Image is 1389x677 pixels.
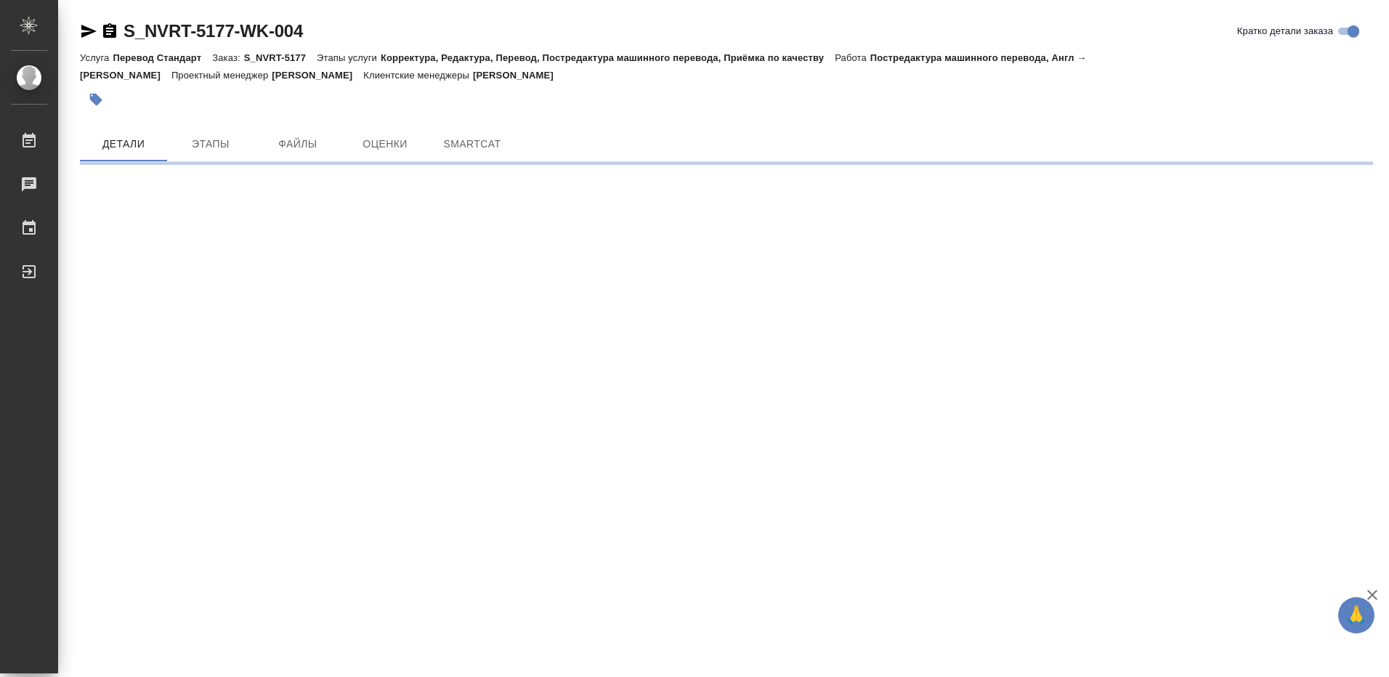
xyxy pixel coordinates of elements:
p: Перевод Стандарт [113,52,212,63]
button: Добавить тэг [80,84,112,115]
span: 🙏 [1344,600,1369,631]
button: Скопировать ссылку для ЯМессенджера [80,23,97,40]
p: Работа [835,52,870,63]
p: Заказ: [212,52,243,63]
span: SmartCat [437,135,507,153]
span: Кратко детали заказа [1237,24,1333,38]
button: 🙏 [1338,597,1374,633]
a: S_NVRT-5177-WK-004 [123,21,303,41]
span: Этапы [176,135,246,153]
p: Проектный менеджер [171,70,272,81]
p: [PERSON_NAME] [473,70,564,81]
span: Детали [89,135,158,153]
p: Клиентские менеджеры [363,70,473,81]
p: [PERSON_NAME] [272,70,363,81]
p: Этапы услуги [317,52,381,63]
p: S_NVRT-5177 [244,52,317,63]
span: Файлы [263,135,333,153]
span: Оценки [350,135,420,153]
p: Корректура, Редактура, Перевод, Постредактура машинного перевода, Приёмка по качеству [381,52,835,63]
button: Скопировать ссылку [101,23,118,40]
p: Услуга [80,52,113,63]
